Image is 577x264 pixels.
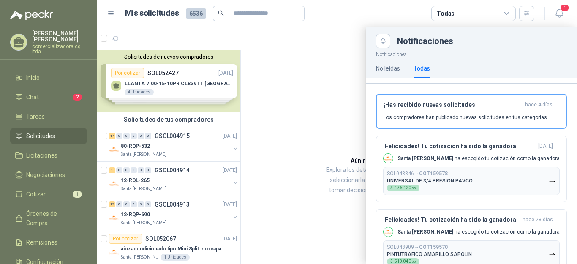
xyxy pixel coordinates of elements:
[26,238,57,247] span: Remisiones
[10,206,87,231] a: Órdenes de Compra
[437,9,455,18] div: Todas
[523,216,553,223] span: hace 28 días
[552,6,567,21] button: 1
[397,229,560,236] p: ha escogido tu cotización como la ganadora
[387,178,473,184] p: UNIVERSAL DE 3/4 PRESION PAVCO
[419,244,448,250] b: COT159570
[10,234,87,250] a: Remisiones
[26,73,40,82] span: Inicio
[384,227,393,237] img: Company Logo
[73,94,82,101] span: 2
[125,7,179,19] h1: Mis solicitudes
[10,186,87,202] a: Cotizar1
[383,167,560,195] button: SOL048846→COT159578UNIVERSAL DE 3/4 PRESION PAVCO$176.120,00
[411,186,416,190] span: ,00
[10,10,53,20] img: Logo peakr
[218,10,224,16] span: search
[26,190,46,199] span: Cotizar
[387,251,472,257] p: PINTUTRAFICO AMARILLO SAPOLIN
[395,186,416,190] span: 176.120
[397,155,453,161] b: Santa [PERSON_NAME]
[26,131,55,141] span: Solicitudes
[32,44,87,54] p: comercializadora cq ltda
[411,260,416,264] span: ,00
[10,89,87,105] a: Chat2
[10,128,87,144] a: Solicitudes
[397,37,567,45] div: Notificaciones
[10,147,87,163] a: Licitaciones
[387,244,448,250] p: SOL048909 →
[26,170,65,180] span: Negociaciones
[186,8,206,19] span: 6536
[10,109,87,125] a: Tareas
[387,171,448,177] p: SOL048846 →
[10,70,87,86] a: Inicio
[376,94,567,129] button: ¡Has recibido nuevas solicitudes!hace 4 días Los compradores han publicado nuevas solicitudes en ...
[26,209,79,228] span: Órdenes de Compra
[26,112,45,121] span: Tareas
[419,171,448,177] b: COT159578
[397,229,453,235] b: Santa [PERSON_NAME]
[384,114,548,121] p: Los compradores han publicado nuevas solicitudes en tus categorías.
[366,48,577,59] p: Notificaciones
[395,259,416,264] span: 518.840
[397,155,560,162] p: ha escogido tu cotización como la ganadora
[387,185,419,191] div: $
[383,143,535,150] h3: ¡Felicidades! Tu cotización ha sido la ganadora
[73,191,82,198] span: 1
[376,64,400,73] div: No leídas
[538,143,553,150] span: [DATE]
[10,167,87,183] a: Negociaciones
[26,151,57,160] span: Licitaciones
[26,93,39,102] span: Chat
[383,216,519,223] h3: ¡Felicidades! Tu cotización ha sido la ganadora
[32,30,87,42] p: [PERSON_NAME] [PERSON_NAME]
[525,101,553,109] span: hace 4 días
[414,64,430,73] div: Todas
[384,154,393,163] img: Company Logo
[376,136,567,202] button: ¡Felicidades! Tu cotización ha sido la ganadora[DATE] Company LogoSanta [PERSON_NAME] ha escogido...
[560,4,569,12] span: 1
[376,34,390,48] button: Close
[384,101,522,109] h3: ¡Has recibido nuevas solicitudes!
